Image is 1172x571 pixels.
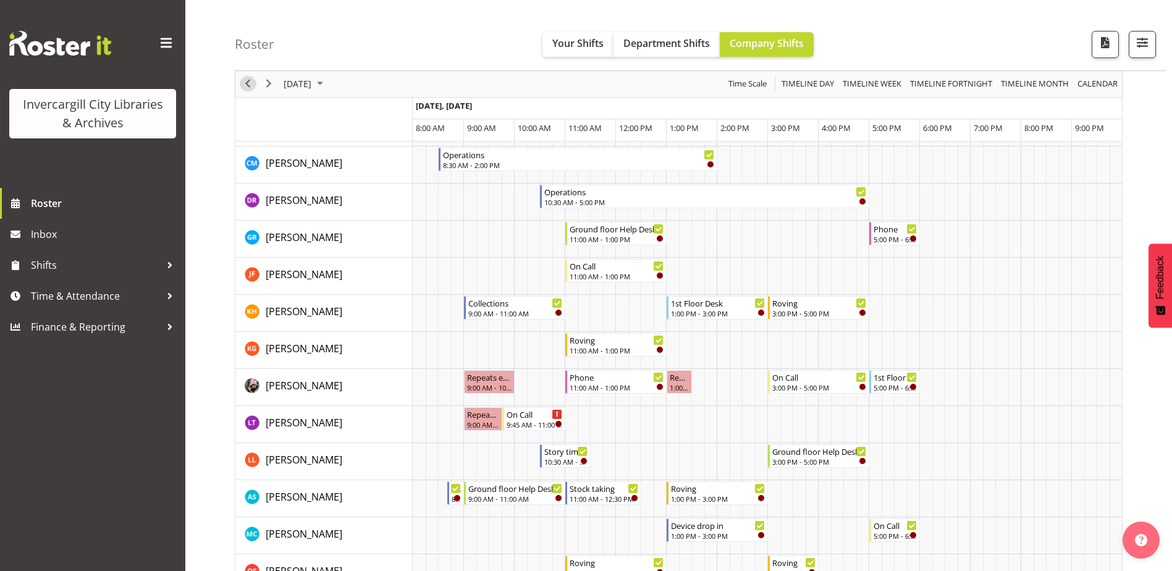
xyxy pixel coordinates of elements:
[467,371,512,383] div: Repeats every [DATE] - [PERSON_NAME]
[31,318,161,336] span: Finance & Reporting
[416,122,445,133] span: 8:00 AM
[1092,31,1119,58] button: Download a PDF of the roster for the current day
[507,420,563,429] div: 9:45 AM - 11:00 AM
[464,296,565,319] div: Kaela Harley"s event - Collections Begin From Wednesday, October 15, 2025 at 9:00:00 AM GMT+13:00...
[974,122,1003,133] span: 7:00 PM
[266,231,342,244] span: [PERSON_NAME]
[266,230,342,245] a: [PERSON_NAME]
[464,370,515,394] div: Keyu Chen"s event - Repeats every wednesday - Keyu Chen Begin From Wednesday, October 15, 2025 at...
[266,527,342,541] span: [PERSON_NAME]
[869,370,920,394] div: Keyu Chen"s event - 1st Floor Desk Begin From Wednesday, October 15, 2025 at 5:00:00 PM GMT+13:00...
[443,148,714,161] div: Operations
[768,296,869,319] div: Kaela Harley"s event - Roving Begin From Wednesday, October 15, 2025 at 3:00:00 PM GMT+13:00 Ends...
[544,457,588,467] div: 10:30 AM - 11:30 AM
[518,122,551,133] span: 10:00 AM
[31,225,179,243] span: Inbox
[467,408,499,420] div: Repeats every [DATE] - [PERSON_NAME]
[266,268,342,281] span: [PERSON_NAME]
[869,518,920,542] div: Michelle Cunningham"s event - On Call Begin From Wednesday, October 15, 2025 at 5:00:00 PM GMT+13...
[235,480,413,517] td: Mandy Stenton resource
[923,122,952,133] span: 6:00 PM
[772,445,866,457] div: Ground floor Help Desk
[416,100,472,111] span: [DATE], [DATE]
[671,482,765,494] div: Roving
[772,308,866,318] div: 3:00 PM - 5:00 PM
[874,222,917,235] div: Phone
[266,489,342,504] a: [PERSON_NAME]
[235,443,413,480] td: Lynette Lockett resource
[266,304,342,319] a: [PERSON_NAME]
[1075,122,1104,133] span: 9:00 PM
[780,77,837,92] button: Timeline Day
[772,457,866,467] div: 3:00 PM - 5:00 PM
[439,148,717,171] div: Cindy Mulrooney"s event - Operations Begin From Wednesday, October 15, 2025 at 8:30:00 AM GMT+13:...
[670,383,689,392] div: 1:00 PM - 1:30 PM
[502,407,566,431] div: Lyndsay Tautari"s event - On Call Begin From Wednesday, October 15, 2025 at 9:45:00 AM GMT+13:00 ...
[841,77,903,92] span: Timeline Week
[874,234,917,244] div: 5:00 PM - 6:00 PM
[235,184,413,221] td: Debra Robinson resource
[772,371,866,383] div: On Call
[909,77,993,92] span: Timeline Fortnight
[570,334,664,346] div: Roving
[772,556,816,569] div: Roving
[671,494,765,504] div: 1:00 PM - 3:00 PM
[667,481,768,505] div: Mandy Stenton"s event - Roving Begin From Wednesday, October 15, 2025 at 1:00:00 PM GMT+13:00 End...
[266,156,342,170] span: [PERSON_NAME]
[1024,122,1053,133] span: 8:00 PM
[235,37,274,51] h4: Roster
[1149,243,1172,328] button: Feedback - Show survey
[22,95,164,132] div: Invercargill City Libraries & Archives
[266,341,342,356] a: [PERSON_NAME]
[570,494,638,504] div: 11:00 AM - 12:30 PM
[768,370,869,394] div: Keyu Chen"s event - On Call Begin From Wednesday, October 15, 2025 at 3:00:00 PM GMT+13:00 Ends A...
[613,32,720,57] button: Department Shifts
[570,556,664,569] div: Roving
[671,531,765,541] div: 1:00 PM - 3:00 PM
[1000,77,1070,92] span: Timeline Month
[240,77,256,92] button: Previous
[570,222,664,235] div: Ground floor Help Desk
[570,234,664,244] div: 11:00 AM - 1:00 PM
[467,122,496,133] span: 9:00 AM
[671,308,765,318] div: 1:00 PM - 3:00 PM
[266,267,342,282] a: [PERSON_NAME]
[841,77,904,92] button: Timeline Week
[772,297,866,309] div: Roving
[780,77,835,92] span: Timeline Day
[874,371,917,383] div: 1st Floor Desk
[279,71,331,97] div: October 15, 2025
[467,383,512,392] div: 9:00 AM - 10:00 AM
[467,420,499,429] div: 9:00 AM - 9:45 AM
[266,193,342,207] span: [PERSON_NAME]
[468,297,562,309] div: Collections
[452,482,461,494] div: Newspapers
[1076,77,1119,92] span: calendar
[552,36,604,50] span: Your Shifts
[542,32,613,57] button: Your Shifts
[869,222,920,245] div: Grace Roscoe-Squires"s event - Phone Begin From Wednesday, October 15, 2025 at 5:00:00 PM GMT+13:...
[258,71,279,97] div: next period
[235,221,413,258] td: Grace Roscoe-Squires resource
[727,77,769,92] button: Time Scale
[468,308,562,318] div: 9:00 AM - 11:00 AM
[282,77,329,92] button: October 2025
[261,77,277,92] button: Next
[623,36,710,50] span: Department Shifts
[1129,31,1156,58] button: Filter Shifts
[720,32,814,57] button: Company Shifts
[31,256,161,274] span: Shifts
[443,160,714,170] div: 8:30 AM - 2:00 PM
[570,371,664,383] div: Phone
[266,453,342,467] span: [PERSON_NAME]
[266,415,342,430] a: [PERSON_NAME]
[908,77,995,92] button: Fortnight
[619,122,652,133] span: 12:00 PM
[235,406,413,443] td: Lyndsay Tautari resource
[1135,534,1147,546] img: help-xxl-2.png
[667,518,768,542] div: Michelle Cunningham"s event - Device drop in Begin From Wednesday, October 15, 2025 at 1:00:00 PM...
[266,193,342,208] a: [PERSON_NAME]
[235,258,413,295] td: Joanne Forbes resource
[874,519,917,531] div: On Call
[544,197,866,207] div: 10:30 AM - 5:00 PM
